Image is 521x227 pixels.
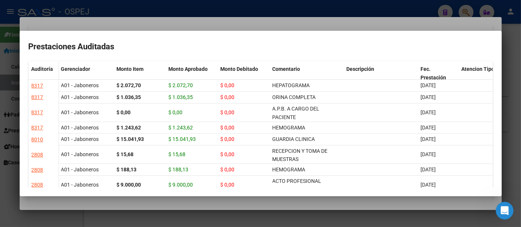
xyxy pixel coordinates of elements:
datatable-header-cell: Descripción [344,61,418,92]
span: A.P.B. A CARGO DEL PACIENTE [273,106,320,120]
span: Gerenciador [61,66,90,72]
datatable-header-cell: Auditoría [29,61,58,92]
div: 8317 [32,124,43,132]
div: 2808 [32,151,43,159]
strong: $ 1.036,35 [117,94,141,100]
span: $ 0,00 [221,94,235,100]
datatable-header-cell: Monto Aprobado [166,61,218,92]
span: $ 0,00 [169,109,183,115]
span: Monto Debitado [221,66,258,72]
span: $ 15,68 [169,151,186,157]
span: $ 1.243,62 [169,125,193,131]
span: $ 15.041,93 [169,136,196,142]
span: $ 0,00 [221,125,235,131]
strong: $ 9.000,00 [117,182,141,188]
span: $ 0,00 [221,151,235,157]
span: A01 - Jaboneros [61,167,99,172]
span: ACTO PROFESIONAL BIOQUIMICO [273,178,321,193]
span: ORINA COMPLETA [273,94,316,100]
span: A01 - Jaboneros [61,136,99,142]
strong: $ 1.243,62 [117,125,141,131]
div: 8317 [32,82,43,90]
strong: $ 0,00 [117,109,131,115]
span: Atencion Tipo [462,66,495,72]
span: $ 2.072,70 [169,82,193,88]
span: $ 0,00 [221,136,235,142]
span: $ 0,00 [221,167,235,172]
span: Auditoría [32,66,53,72]
strong: $ 188,13 [117,167,137,172]
span: GUARDIA CLINICA [273,136,315,142]
span: [DATE] [421,82,436,88]
strong: $ 15,68 [117,151,134,157]
span: [DATE] [421,182,436,188]
iframe: Intercom live chat [496,202,514,220]
span: Monto Item [117,66,144,72]
datatable-header-cell: Comentario [270,61,344,92]
datatable-header-cell: Monto Debitado [218,61,270,92]
span: [DATE] [421,125,436,131]
div: 2808 [32,181,43,189]
span: $ 188,13 [169,167,189,172]
span: A01 - Jaboneros [61,182,99,188]
span: Fec. Prestación [421,66,446,80]
span: HEMOGRAMA [273,125,306,131]
span: [DATE] [421,151,436,157]
span: HEPATOGRAMA [273,82,310,88]
span: $ 1.036,35 [169,94,193,100]
span: $ 0,00 [221,109,235,115]
strong: $ 2.072,70 [117,82,141,88]
span: A01 - Jaboneros [61,109,99,115]
datatable-header-cell: Gerenciador [58,61,114,92]
div: 8317 [32,108,43,117]
span: A01 - Jaboneros [61,82,99,88]
span: [DATE] [421,136,436,142]
span: $ 9.000,00 [169,182,193,188]
span: HEMOGRAMA [273,167,306,172]
datatable-header-cell: Atencion Tipo [459,61,499,92]
span: Monto Aprobado [169,66,208,72]
span: [DATE] [421,94,436,100]
div: 2808 [32,166,43,174]
span: [DATE] [421,167,436,172]
span: A01 - Jaboneros [61,94,99,100]
span: Comentario [273,66,300,72]
div: 8317 [32,93,43,102]
h2: Prestaciones Auditadas [29,40,493,54]
span: $ 0,00 [221,182,235,188]
strong: $ 15.041,93 [117,136,144,142]
span: RECEPCION Y TOMA DE MUESTRAS [273,148,328,162]
span: Descripción [347,66,375,72]
span: $ 0,00 [221,82,235,88]
datatable-header-cell: Fec. Prestación [418,61,459,92]
span: A01 - Jaboneros [61,125,99,131]
div: 8010 [32,135,43,144]
span: A01 - Jaboneros [61,151,99,157]
span: [DATE] [421,109,436,115]
datatable-header-cell: Monto Item [114,61,166,92]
